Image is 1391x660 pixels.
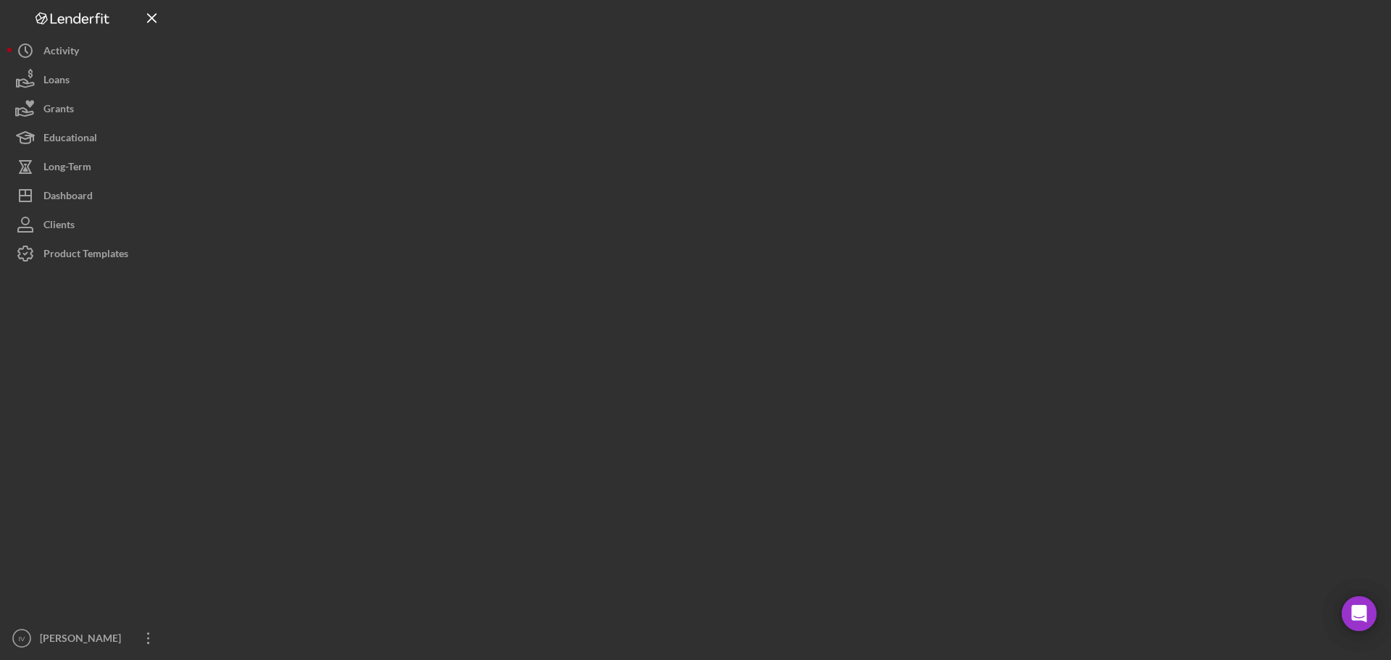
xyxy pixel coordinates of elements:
[18,635,25,643] text: IV
[43,239,128,272] div: Product Templates
[43,152,91,185] div: Long-Term
[36,624,130,656] div: [PERSON_NAME]
[7,36,167,65] button: Activity
[1342,596,1377,631] div: Open Intercom Messenger
[7,239,167,268] button: Product Templates
[7,152,167,181] button: Long-Term
[43,65,70,98] div: Loans
[43,94,74,127] div: Grants
[7,210,167,239] button: Clients
[7,65,167,94] button: Loans
[7,123,167,152] button: Educational
[43,36,79,69] div: Activity
[7,624,167,653] button: IV[PERSON_NAME]
[43,210,75,243] div: Clients
[43,123,97,156] div: Educational
[7,94,167,123] button: Grants
[7,181,167,210] button: Dashboard
[43,181,93,214] div: Dashboard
